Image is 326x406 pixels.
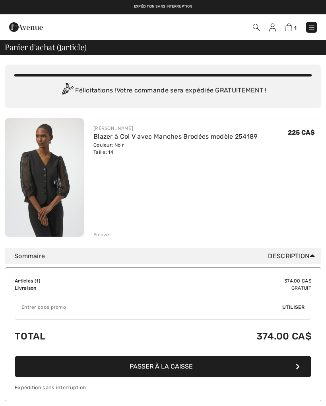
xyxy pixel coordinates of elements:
[14,83,312,99] div: Félicitations ! Votre commande sera expédiée GRATUITEMENT !
[93,133,258,140] a: Blazer à Col V avec Manches Brodées modèle 254189
[36,278,39,284] span: 1
[15,384,311,391] div: Expédition sans interruption
[121,323,311,350] td: 374.00 CA$
[282,304,305,311] span: Utiliser
[93,141,258,156] div: Couleur: Noir Taille: 14
[9,23,43,30] a: 1ère Avenue
[121,284,311,292] td: Gratuit
[15,295,282,319] input: Code promo
[15,356,311,377] button: Passer à la caisse
[121,277,311,284] td: 374.00 CA$
[15,277,121,284] td: Articles ( )
[5,118,84,237] img: Blazer à Col V avec Manches Brodées modèle 254189
[15,323,121,350] td: Total
[268,251,318,261] span: Description
[14,251,318,261] div: Sommaire
[5,43,87,51] span: Panier d'achat ( article)
[15,284,121,292] td: Livraison
[253,24,260,31] img: Recherche
[130,363,193,370] span: Passer à la caisse
[59,83,75,99] img: Congratulation2.svg
[59,41,62,51] span: 1
[294,25,297,31] span: 1
[288,129,315,136] span: 225 CA$
[9,19,43,35] img: 1ère Avenue
[93,125,258,132] div: [PERSON_NAME]
[93,231,111,238] div: Enlever
[269,24,276,31] img: Mes infos
[285,24,292,31] img: Panier d'achat
[308,24,316,31] img: Menu
[285,22,297,32] a: 1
